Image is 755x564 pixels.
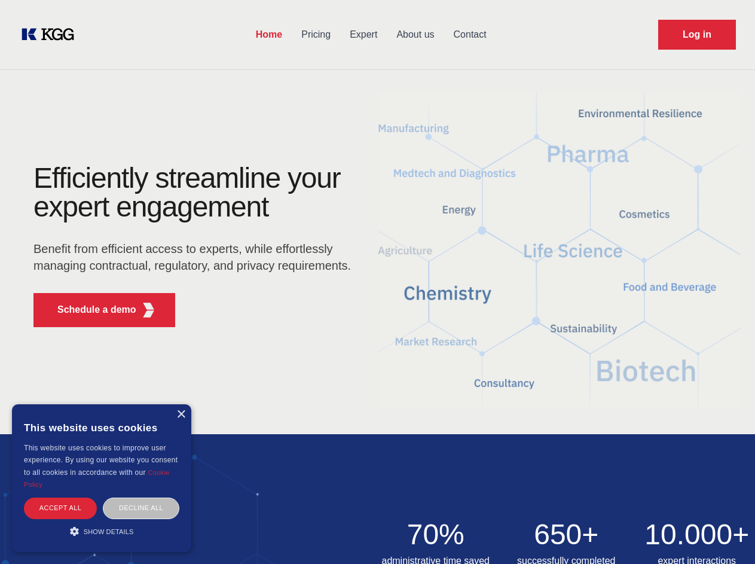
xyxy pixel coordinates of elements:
a: Request Demo [658,20,736,50]
a: Contact [444,19,496,50]
a: Cookie Policy [24,469,170,488]
span: This website uses cookies to improve user experience. By using our website you consent to all coo... [24,444,178,477]
a: About us [387,19,444,50]
p: Schedule a demo [57,303,136,317]
p: Benefit from efficient access to experts, while effortlessly managing contractual, regulatory, an... [33,240,359,274]
span: Show details [84,528,134,535]
h2: 70% [378,520,494,549]
button: Schedule a demoKGG Fifth Element RED [33,293,175,327]
a: Expert [340,19,387,50]
div: Close [176,410,185,419]
div: Decline all [103,498,179,519]
a: Pricing [292,19,340,50]
h2: 650+ [508,520,625,549]
div: This website uses cookies [24,413,179,442]
div: Accept all [24,498,97,519]
div: Show details [24,525,179,537]
h1: Efficiently streamline your expert engagement [33,164,359,221]
a: Home [246,19,292,50]
img: KGG Fifth Element RED [378,78,741,422]
img: KGG Fifth Element RED [141,303,156,318]
a: KOL Knowledge Platform: Talk to Key External Experts (KEE) [19,25,84,44]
